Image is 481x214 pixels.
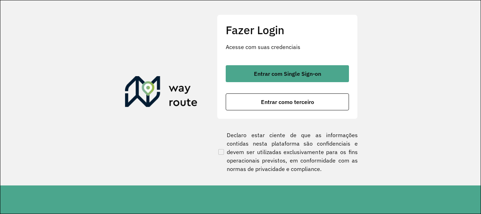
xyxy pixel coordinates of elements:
img: Roteirizador AmbevTech [125,76,198,110]
span: Entrar com Single Sign-on [254,71,321,77]
label: Declaro estar ciente de que as informações contidas nesta plataforma são confidenciais e devem se... [217,131,358,173]
button: button [226,65,349,82]
h2: Fazer Login [226,23,349,37]
p: Acesse com suas credenciais [226,43,349,51]
span: Entrar como terceiro [261,99,314,105]
button: button [226,93,349,110]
